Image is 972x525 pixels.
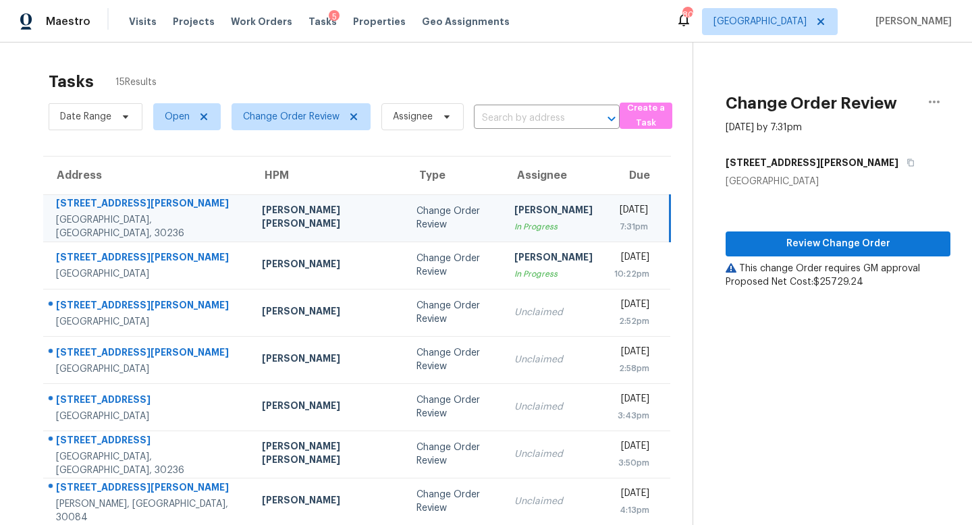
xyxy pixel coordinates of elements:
div: [PERSON_NAME] [514,203,593,220]
div: [PERSON_NAME] [262,493,394,510]
div: [DATE] [614,298,649,314]
div: 7:31pm [614,220,649,233]
span: Tasks [308,17,337,26]
div: [PERSON_NAME] [262,399,394,416]
div: [DATE] by 7:31pm [726,121,802,134]
button: Open [602,109,621,128]
div: [DATE] [614,250,649,267]
div: [GEOGRAPHIC_DATA], [GEOGRAPHIC_DATA], 30236 [56,213,240,240]
div: [STREET_ADDRESS][PERSON_NAME] [56,480,240,497]
div: This change Order requires GM approval [726,262,950,275]
div: Unclaimed [514,353,593,366]
div: [PERSON_NAME] [262,352,394,368]
span: Properties [353,15,406,28]
th: Address [43,157,251,194]
div: [GEOGRAPHIC_DATA] [56,410,240,423]
div: [GEOGRAPHIC_DATA] [726,175,950,188]
span: [PERSON_NAME] [870,15,952,28]
span: Visits [129,15,157,28]
div: [DATE] [614,392,649,409]
div: [STREET_ADDRESS][PERSON_NAME] [56,250,240,267]
div: [GEOGRAPHIC_DATA] [56,315,240,329]
div: [PERSON_NAME] [PERSON_NAME] [262,203,394,233]
span: Work Orders [231,15,292,28]
div: 3:50pm [614,456,649,470]
button: Review Change Order [726,231,950,256]
span: Projects [173,15,215,28]
div: Proposed Net Cost: $25729.24 [726,275,950,289]
div: Change Order Review [416,488,493,515]
div: 10:22pm [614,267,649,281]
div: [GEOGRAPHIC_DATA] [56,362,240,376]
th: HPM [251,157,405,194]
div: [GEOGRAPHIC_DATA], [GEOGRAPHIC_DATA], 30236 [56,450,240,477]
div: Change Order Review [416,441,493,468]
th: Assignee [504,157,603,194]
div: [PERSON_NAME] [262,304,394,321]
div: Change Order Review [416,299,493,326]
span: 15 Results [115,76,157,89]
div: [STREET_ADDRESS][PERSON_NAME] [56,196,240,213]
div: Unclaimed [514,306,593,319]
div: Unclaimed [514,495,593,508]
div: Change Order Review [416,393,493,420]
div: [PERSON_NAME] [514,250,593,267]
span: Maestro [46,15,90,28]
th: Type [406,157,504,194]
span: Assignee [393,110,433,123]
div: [PERSON_NAME] [PERSON_NAME] [262,439,394,470]
div: 2:58pm [614,362,649,375]
h2: Change Order Review [726,96,897,110]
button: Create a Task [620,103,672,129]
span: Create a Task [626,101,666,132]
button: Copy Address [898,150,917,175]
h2: Tasks [49,75,94,88]
div: [GEOGRAPHIC_DATA] [56,267,240,281]
div: [DATE] [614,487,649,503]
h5: [STREET_ADDRESS][PERSON_NAME] [726,156,898,169]
span: [GEOGRAPHIC_DATA] [713,15,807,28]
input: Search by address [474,108,582,129]
div: Unclaimed [514,447,593,461]
div: [DATE] [614,439,649,456]
div: [STREET_ADDRESS][PERSON_NAME] [56,346,240,362]
span: Change Order Review [243,110,340,123]
div: [STREET_ADDRESS][PERSON_NAME] [56,298,240,315]
span: Open [165,110,190,123]
div: In Progress [514,267,593,281]
div: Change Order Review [416,346,493,373]
div: Change Order Review [416,252,493,279]
div: In Progress [514,220,593,233]
div: Change Order Review [416,204,493,231]
div: 80 [682,8,692,22]
span: Date Range [60,110,111,123]
div: [STREET_ADDRESS] [56,393,240,410]
div: [DATE] [614,345,649,362]
div: 4:13pm [614,503,649,517]
div: [STREET_ADDRESS] [56,433,240,450]
div: 2:52pm [614,314,649,328]
span: Geo Assignments [422,15,510,28]
div: 5 [329,10,340,24]
div: [PERSON_NAME], [GEOGRAPHIC_DATA], 30084 [56,497,240,524]
th: Due [603,157,670,194]
div: Unclaimed [514,400,593,414]
div: 3:43pm [614,409,649,422]
span: Review Change Order [736,236,940,252]
div: [PERSON_NAME] [262,257,394,274]
div: [DATE] [614,203,649,220]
